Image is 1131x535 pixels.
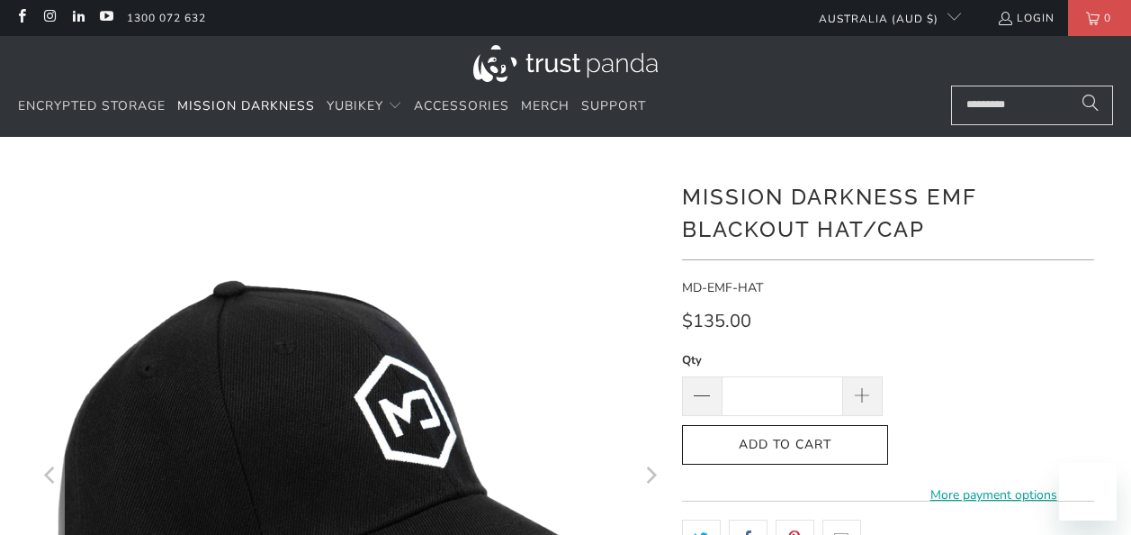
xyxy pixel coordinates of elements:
a: Trust Panda Australia on LinkedIn [70,11,85,25]
h1: Mission Darkness EMF Blackout Hat/Cap [682,177,1094,246]
span: Encrypted Storage [18,97,166,114]
span: $135.00 [682,309,751,333]
label: Qty [682,350,883,370]
span: MD-EMF-HAT [682,279,763,296]
button: Search [1068,86,1113,125]
a: Trust Panda Australia on Facebook [13,11,29,25]
a: More payment options [893,485,1094,505]
a: Mission Darkness [177,86,315,128]
span: Add to Cart [701,438,869,453]
span: YubiKey [327,97,383,114]
a: Support [581,86,646,128]
a: Trust Panda Australia on Instagram [41,11,57,25]
span: Support [581,97,646,114]
a: Login [997,8,1055,28]
a: 1300 072 632 [127,8,206,28]
button: Add to Cart [682,425,888,466]
iframe: Button to launch messaging window [1059,463,1117,521]
span: Merch [521,97,570,114]
nav: Translation missing: en.navigation.header.main_nav [18,86,646,128]
a: Accessories [414,86,509,128]
input: Search... [951,86,1113,125]
span: Accessories [414,97,509,114]
a: Encrypted Storage [18,86,166,128]
a: Merch [521,86,570,128]
span: Mission Darkness [177,97,315,114]
summary: YubiKey [327,86,402,128]
img: Trust Panda Australia [473,45,658,82]
a: Trust Panda Australia on YouTube [98,11,113,25]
